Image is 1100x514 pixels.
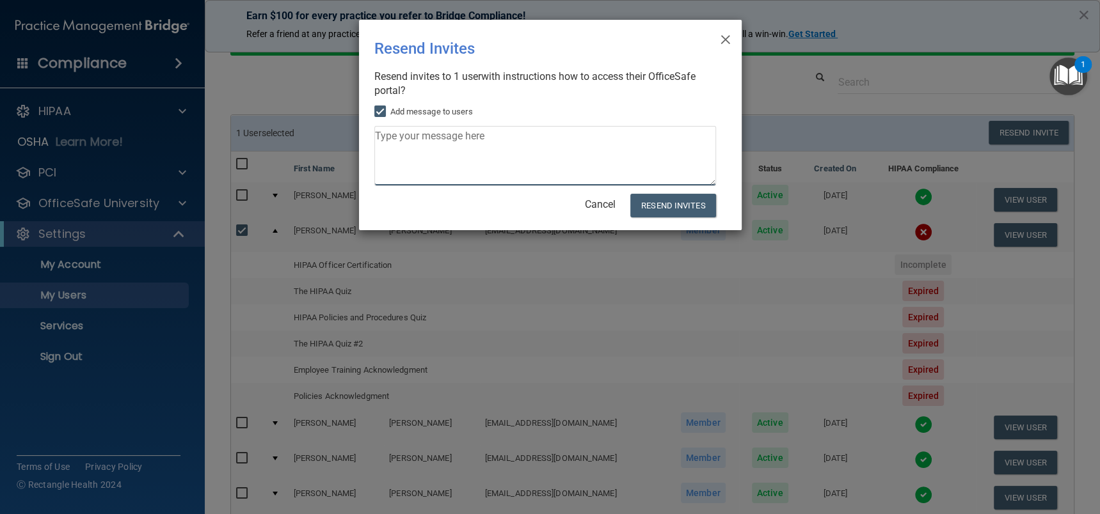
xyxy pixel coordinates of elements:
a: Cancel [585,198,616,210]
button: Resend Invites [630,194,715,217]
span: × [719,25,731,51]
input: Add message to users [374,107,389,117]
div: Resend Invites [374,30,674,67]
div: Resend invites to 1 user with instructions how to access their OfficeSafe portal? [374,70,716,98]
label: Add message to users [374,104,473,120]
div: 1 [1081,65,1085,81]
button: Open Resource Center, 1 new notification [1049,58,1087,95]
